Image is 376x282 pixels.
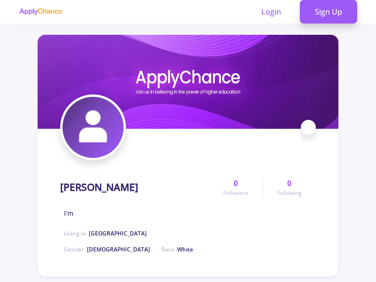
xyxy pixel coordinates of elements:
img: Mohammad Abedinezhadcover image [38,35,338,129]
span: Living in : [64,229,147,237]
span: 0 [287,178,291,189]
span: 0 [234,178,238,189]
span: Followers [223,189,248,197]
span: [GEOGRAPHIC_DATA] [89,229,147,237]
a: 0Following [263,178,316,197]
span: Race : [161,245,193,253]
span: White [177,245,193,253]
span: [DEMOGRAPHIC_DATA] [87,245,150,253]
span: Gender : [64,245,150,253]
img: Mohammad Abedinezhadavatar [63,97,124,158]
span: Following [277,189,302,197]
span: I’m [64,208,73,218]
a: 0Followers [209,178,262,197]
h1: [PERSON_NAME] [60,181,138,193]
img: applychance logo text only [19,8,63,16]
